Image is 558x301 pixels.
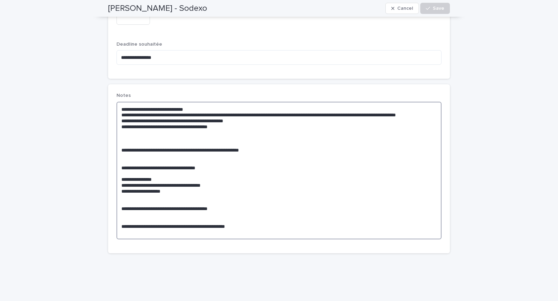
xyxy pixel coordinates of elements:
button: Cancel [385,3,419,14]
span: Save [433,6,444,11]
span: Notes [116,93,131,98]
button: Save [420,3,450,14]
span: Cancel [397,6,413,11]
span: Deadline souhaitée [116,42,162,47]
h2: [PERSON_NAME] - Sodexo [108,3,207,14]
